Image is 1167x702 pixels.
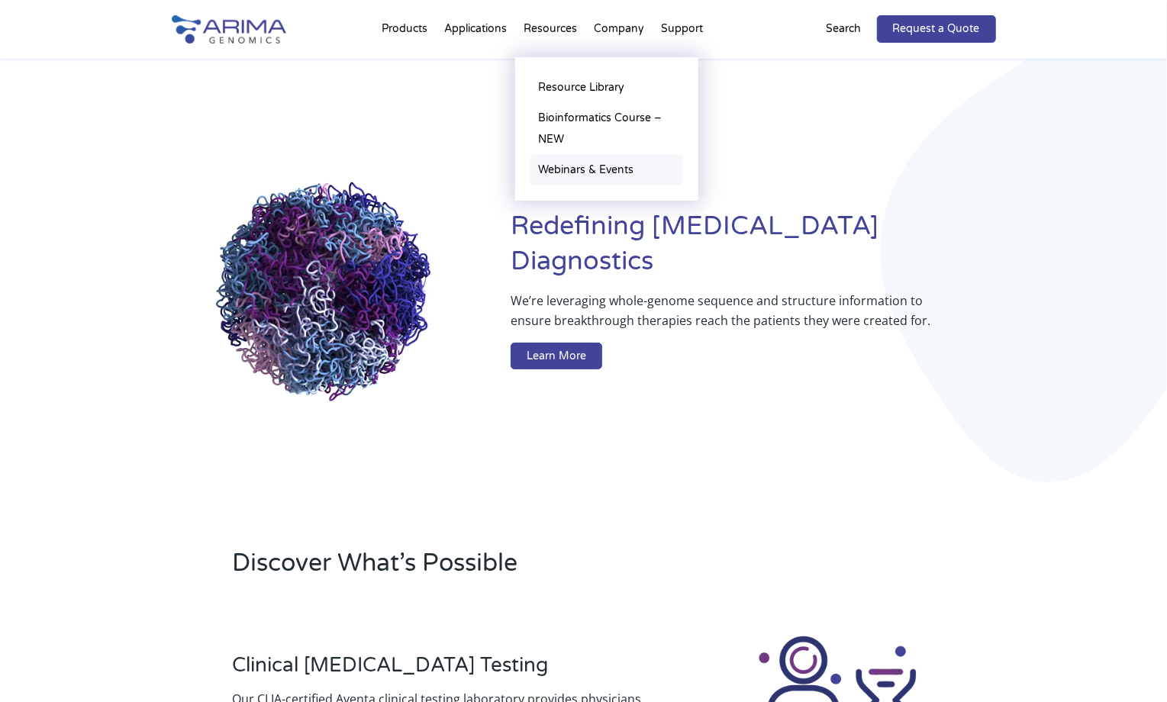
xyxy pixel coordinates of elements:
[511,291,934,343] p: We’re leveraging whole-genome sequence and structure information to ensure breakthrough therapies...
[172,15,286,43] img: Arima-Genomics-logo
[1091,629,1167,702] iframe: Chat Widget
[530,72,683,103] a: Resource Library
[877,15,996,43] a: Request a Quote
[511,343,602,370] a: Learn More
[827,19,862,39] p: Search
[233,546,779,592] h2: Discover What’s Possible
[530,103,683,155] a: Bioinformatics Course – NEW
[233,653,648,689] h3: Clinical [MEDICAL_DATA] Testing
[511,209,995,291] h1: Redefining [MEDICAL_DATA] Diagnostics
[530,155,683,185] a: Webinars & Events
